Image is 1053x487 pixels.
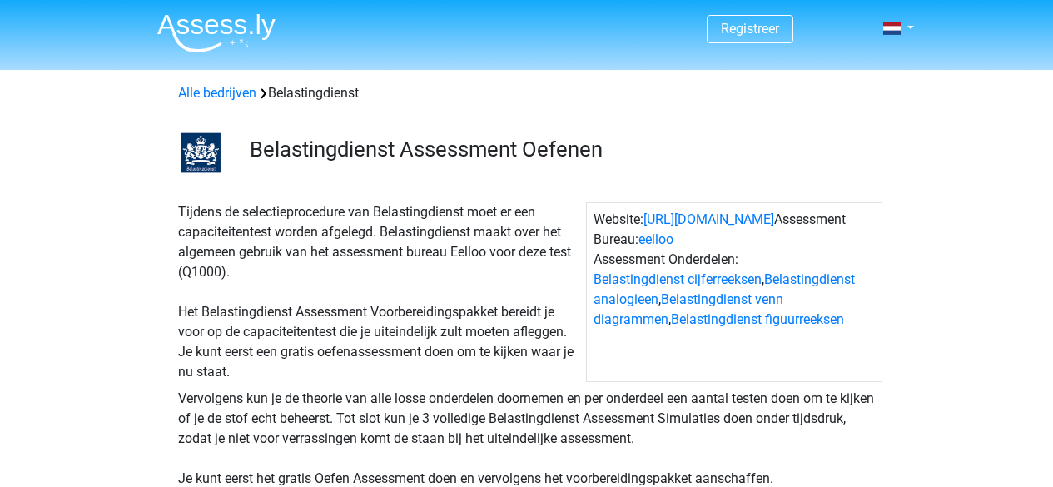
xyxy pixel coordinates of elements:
h3: Belastingdienst Assessment Oefenen [250,137,870,162]
a: Alle bedrijven [178,85,256,101]
img: Assessly [157,13,276,52]
a: Belastingdienst figuurreeksen [671,311,844,327]
a: Registreer [721,21,779,37]
a: Belastingdienst venn diagrammen [594,291,783,327]
a: eelloo [638,231,673,247]
div: Belastingdienst [171,83,882,103]
a: Belastingdienst cijferreeksen [594,271,762,287]
div: Tijdens de selectieprocedure van Belastingdienst moet er een capaciteitentest worden afgelegd. Be... [171,202,586,382]
a: [URL][DOMAIN_NAME] [643,211,774,227]
div: Website: Assessment Bureau: Assessment Onderdelen: , , , [586,202,882,382]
